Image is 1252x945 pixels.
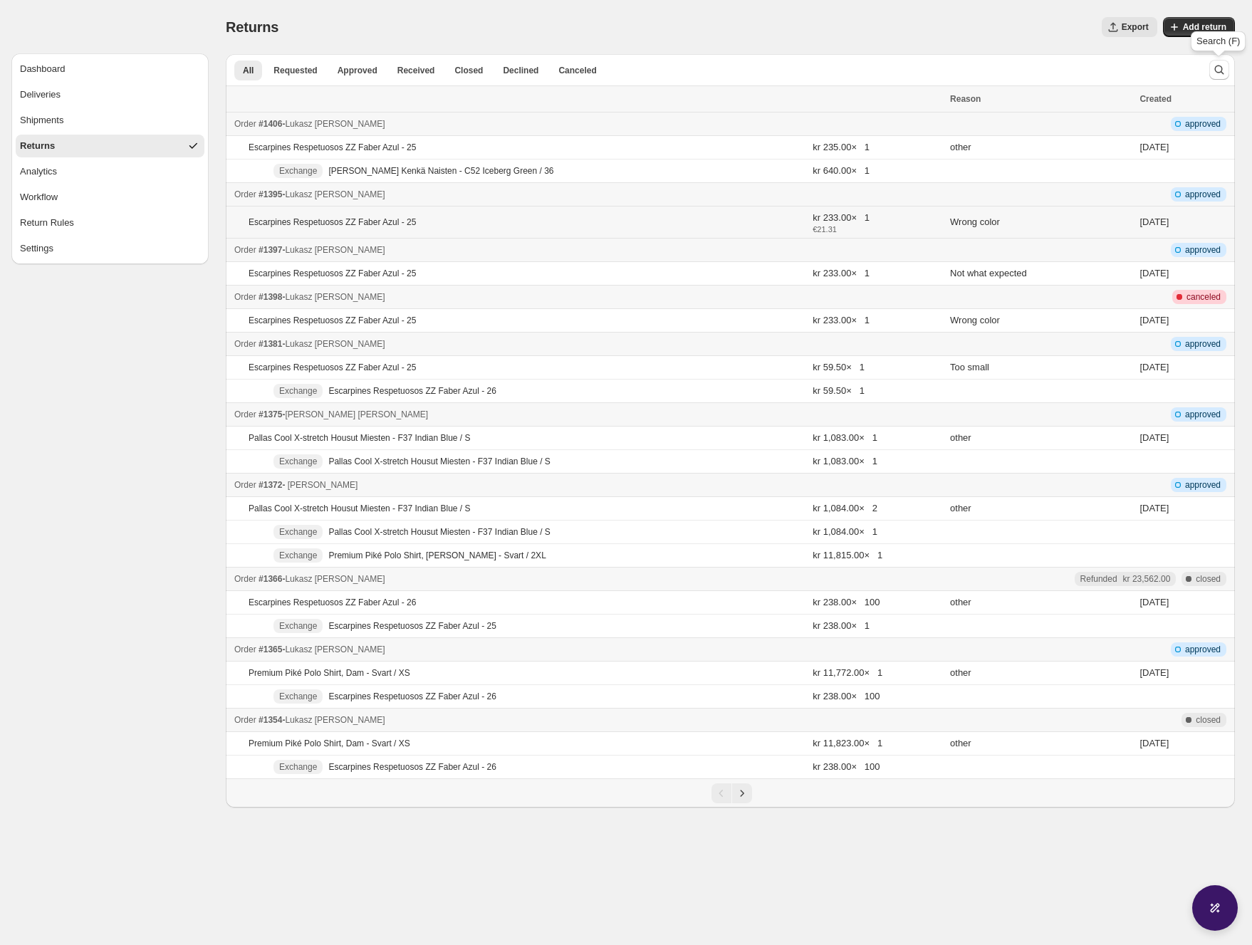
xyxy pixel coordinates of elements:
[279,550,317,561] span: Exchange
[1139,432,1169,443] time: Thursday, August 21, 2025 at 9:45:14 AM
[285,574,385,584] span: Lukasz [PERSON_NAME]
[234,478,941,492] div: -
[1102,17,1157,37] button: Export
[249,503,470,514] p: Pallas Cool X-stretch Housut Miesten - F37 Indian Blue / S
[946,309,1135,333] td: Wrong color
[249,738,410,749] p: Premium Piké Polo Shirt, Dam - Svart / XS
[813,362,865,372] span: kr 59.50 × 1
[16,109,204,132] button: Shipments
[813,620,870,631] span: kr 238.00 × 1
[454,65,483,76] span: Closed
[328,620,496,632] p: Escarpines Respetuosos ZZ Faber Azul - 25
[234,572,941,586] div: -
[1209,60,1229,80] button: Search and filter results
[1185,479,1221,491] span: approved
[813,667,882,678] span: kr 11,772.00 × 1
[234,480,256,490] span: Order
[20,165,57,179] span: Analytics
[234,337,941,351] div: -
[1139,315,1169,325] time: Sunday, September 14, 2025 at 10:56:23 PM
[813,526,877,537] span: kr 1,084.00 × 1
[16,135,204,157] button: Returns
[259,644,282,654] span: #1365
[1139,362,1169,372] time: Wednesday, August 27, 2025 at 12:07:33 AM
[813,761,880,772] span: kr 238.00 × 100
[1185,644,1221,655] span: approved
[16,83,204,106] button: Deliveries
[279,385,317,397] span: Exchange
[1139,268,1169,278] time: Sunday, September 14, 2025 at 11:10:02 PM
[1185,118,1221,130] span: approved
[20,88,61,102] span: Deliveries
[234,409,256,419] span: Order
[249,597,416,608] p: Escarpines Respetuosos ZZ Faber Azul - 26
[16,237,204,260] button: Settings
[259,480,282,490] span: #1372
[234,292,256,302] span: Order
[813,142,870,152] span: kr 235.00 × 1
[813,456,877,466] span: kr 1,083.00 × 1
[1139,142,1169,152] time: Monday, September 29, 2025 at 8:50:09 AM
[285,245,385,255] span: Lukasz [PERSON_NAME]
[279,456,317,467] span: Exchange
[1185,338,1221,350] span: approved
[20,113,63,127] span: Shipments
[1139,216,1169,227] time: Sunday, September 14, 2025 at 11:29:56 PM
[285,715,385,725] span: Lukasz [PERSON_NAME]
[234,243,941,257] div: -
[328,691,496,702] p: Escarpines Respetuosos ZZ Faber Azul - 26
[1122,21,1149,33] span: Export
[813,691,880,701] span: kr 238.00 × 100
[234,187,941,202] div: -
[226,778,1235,808] nav: Pagination
[813,211,941,225] span: kr 233.00 × 1
[234,574,256,584] span: Order
[259,292,282,302] span: #1398
[234,642,941,657] div: -
[813,225,941,234] span: €21.31
[946,662,1135,685] td: other
[279,691,317,702] span: Exchange
[946,591,1135,615] td: other
[1139,667,1169,678] time: Friday, August 8, 2025 at 1:30:59 AM
[226,19,278,35] span: Returns
[279,761,317,773] span: Exchange
[1185,244,1221,256] span: approved
[558,65,596,76] span: Canceled
[249,432,470,444] p: Pallas Cool X-stretch Housut Miesten - F37 Indian Blue / S
[813,268,870,278] span: kr 233.00 × 1
[285,189,385,199] span: Lukasz [PERSON_NAME]
[20,139,55,153] span: Returns
[234,290,941,304] div: -
[950,94,981,104] span: Reason
[234,644,256,654] span: Order
[234,117,941,131] div: -
[732,783,752,803] button: Next
[1139,597,1169,607] time: Friday, August 8, 2025 at 1:33:06 AM
[249,216,416,228] p: Escarpines Respetuosos ZZ Faber Azul - 25
[249,667,410,679] p: Premium Piké Polo Shirt, Dam - Svart / XS
[946,136,1135,160] td: other
[946,497,1135,521] td: other
[1185,409,1221,420] span: approved
[234,715,256,725] span: Order
[20,62,66,76] span: Dashboard
[234,713,941,727] div: -
[1139,503,1169,513] time: Thursday, August 14, 2025 at 1:22:21 PM
[946,207,1135,239] td: Wrong color
[249,362,416,373] p: Escarpines Respetuosos ZZ Faber Azul - 25
[946,427,1135,450] td: other
[16,160,204,183] button: Analytics
[16,58,204,80] button: Dashboard
[946,732,1135,756] td: other
[20,216,74,230] span: Return Rules
[285,409,428,419] span: [PERSON_NAME] [PERSON_NAME]
[285,480,358,490] span: [PERSON_NAME]
[259,409,282,419] span: #1375
[1123,573,1171,585] span: kr 23,562.00
[946,262,1135,286] td: Not what expected
[249,268,416,279] p: Escarpines Respetuosos ZZ Faber Azul - 25
[328,456,550,467] p: Pallas Cool X-stretch Housut Miesten - F37 Indian Blue / S
[813,432,877,443] span: kr 1,083.00 × 1
[328,550,546,561] p: Premium Piké Polo Shirt, [PERSON_NAME] - Svart / 2XL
